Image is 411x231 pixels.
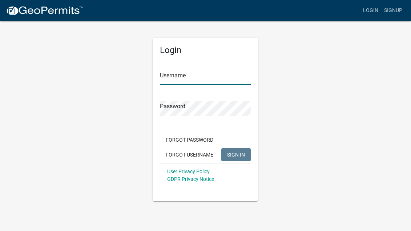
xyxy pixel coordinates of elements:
span: SIGN IN [227,151,245,157]
a: Login [360,4,381,17]
h5: Login [160,45,251,56]
button: SIGN IN [221,148,251,161]
a: GDPR Privacy Notice [167,176,214,182]
a: User Privacy Policy [167,169,210,174]
a: Signup [381,4,405,17]
button: Forgot Username [160,148,219,161]
button: Forgot Password [160,133,219,146]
